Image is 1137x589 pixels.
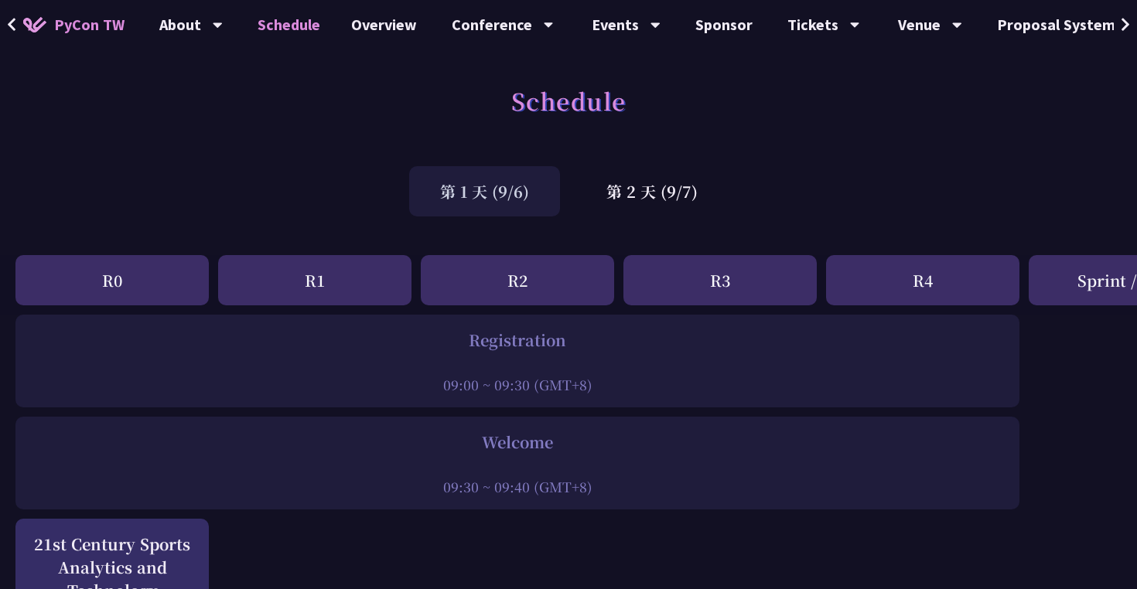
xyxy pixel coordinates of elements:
[23,17,46,32] img: Home icon of PyCon TW 2025
[421,255,614,305] div: R2
[23,375,1012,394] div: 09:00 ~ 09:30 (GMT+8)
[23,431,1012,454] div: Welcome
[23,329,1012,352] div: Registration
[15,255,209,305] div: R0
[23,477,1012,496] div: 09:30 ~ 09:40 (GMT+8)
[54,13,125,36] span: PyCon TW
[218,255,411,305] div: R1
[575,166,729,216] div: 第 2 天 (9/7)
[409,166,560,216] div: 第 1 天 (9/6)
[623,255,817,305] div: R3
[826,255,1019,305] div: R4
[8,5,140,44] a: PyCon TW
[511,77,627,124] h1: Schedule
